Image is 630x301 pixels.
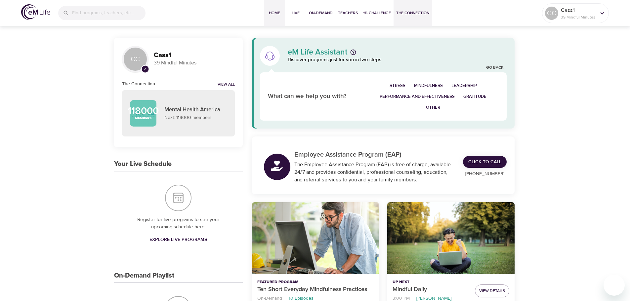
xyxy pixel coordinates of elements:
[154,52,235,59] h3: Cass1
[390,82,405,90] span: Stress
[393,279,470,285] p: Up Next
[147,234,210,246] a: Explore Live Programs
[154,59,235,67] p: 39 Mindful Minutes
[288,10,304,17] span: Live
[426,104,440,111] span: Other
[363,10,391,17] span: 1% Challenge
[164,114,227,121] p: Next: 119000 members
[267,10,282,17] span: Home
[393,285,470,294] p: Mindful Daily
[268,92,359,101] p: What can we help you with?
[288,56,507,64] p: Discover programs just for you in two steps
[288,48,348,56] p: eM Life Assistant
[410,80,447,91] button: Mindfulness
[128,106,159,116] p: 118000
[164,106,227,114] p: Mental Health America
[218,82,235,88] a: View all notifications
[463,170,507,177] p: [PHONE_NUMBER]
[257,279,374,285] p: Featured Program
[451,82,477,90] span: Leadership
[486,65,503,71] a: Go Back
[463,93,486,100] span: Gratitude
[475,284,509,297] button: View Details
[252,202,379,274] button: Ten Short Everyday Mindfulness Practices
[479,287,505,294] span: View Details
[375,91,459,102] button: Performance and Effectiveness
[294,161,455,184] div: The Employee Assistance Program (EAP) is free of charge, available 24/7 and provides confidential...
[122,80,155,88] h6: The Connection
[414,82,443,90] span: Mindfulness
[385,80,410,91] button: Stress
[604,275,625,296] iframe: Button to launch messaging window
[165,185,191,211] img: Your Live Schedule
[380,93,455,100] span: Performance and Effectiveness
[149,236,207,244] span: Explore Live Programs
[561,14,596,20] p: 39 Mindful Minutes
[72,6,146,20] input: Find programs, teachers, etc...
[545,7,558,20] div: CC
[21,4,50,20] img: logo
[257,285,374,294] p: Ten Short Everyday Mindfulness Practices
[387,202,515,274] button: Mindful Daily
[447,80,481,91] button: Leadership
[422,102,444,113] button: Other
[561,6,596,14] p: Cass1
[309,10,333,17] span: On-Demand
[122,46,148,72] div: CC
[338,10,358,17] span: Teachers
[468,158,501,166] span: Click to Call
[463,156,507,168] a: Click to Call
[114,272,174,280] h3: On-Demand Playlist
[294,150,455,160] p: Employee Assistance Program (EAP)
[114,160,172,168] h3: Your Live Schedule
[135,116,151,121] p: Members
[265,51,275,61] img: eM Life Assistant
[459,91,491,102] button: Gratitude
[396,10,429,17] span: The Connection
[127,216,230,231] p: Register for live programs to see your upcoming schedule here.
